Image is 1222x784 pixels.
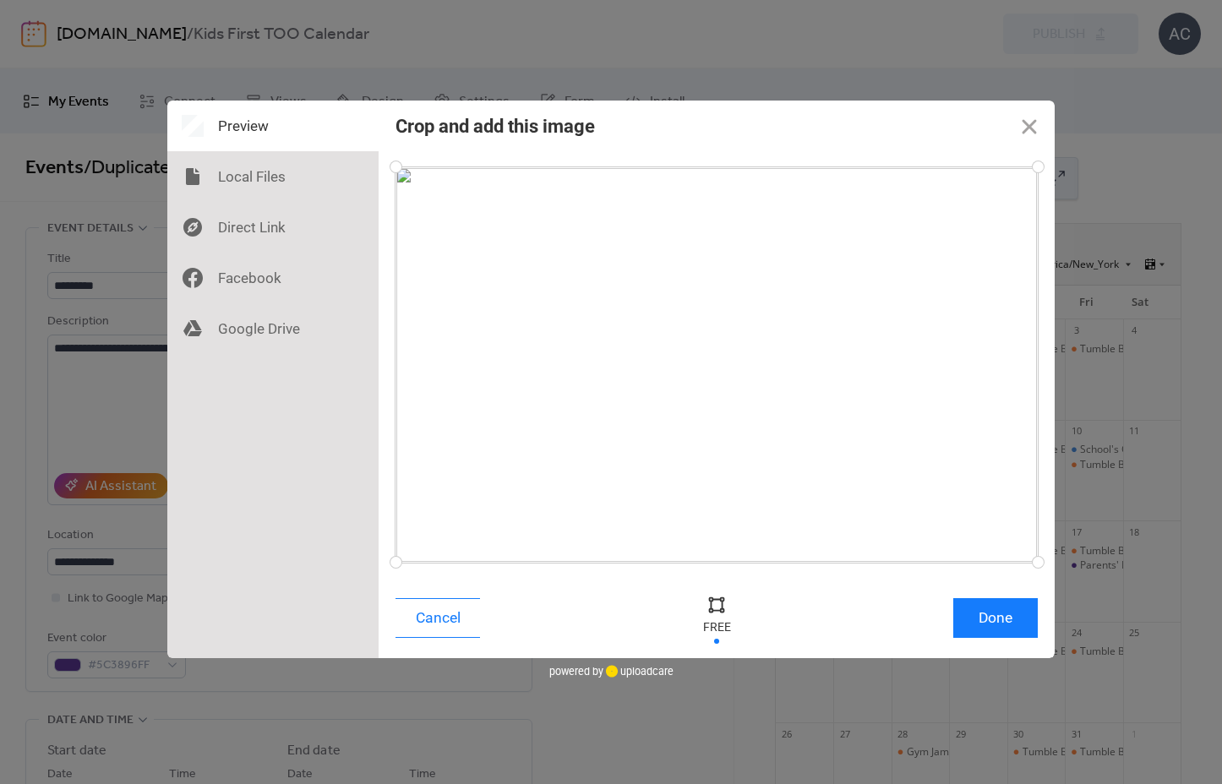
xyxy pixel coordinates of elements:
[1004,101,1055,151] button: Close
[167,202,379,253] div: Direct Link
[953,598,1038,638] button: Done
[167,101,379,151] div: Preview
[603,665,674,678] a: uploadcare
[167,303,379,354] div: Google Drive
[167,253,379,303] div: Facebook
[396,598,480,638] button: Cancel
[167,151,379,202] div: Local Files
[549,658,674,683] div: powered by
[396,116,595,137] div: Crop and add this image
